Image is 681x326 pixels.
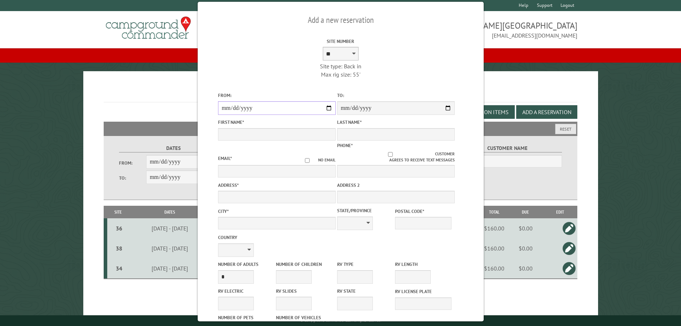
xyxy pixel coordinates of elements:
[218,234,336,241] label: Country
[337,119,455,126] label: Last Name
[218,155,232,161] label: Email
[337,182,455,189] label: Address 2
[453,105,515,119] button: Edit Add-on Items
[130,265,209,272] div: [DATE] - [DATE]
[276,288,332,295] label: RV Slides
[110,265,128,272] div: 34
[296,157,336,163] label: No email
[337,288,394,295] label: RV State
[516,105,577,119] button: Add a Reservation
[337,261,394,268] label: RV Type
[119,175,146,181] label: To:
[480,238,509,258] td: $160.00
[218,208,336,215] label: City
[218,182,336,189] label: Address
[337,92,455,99] label: To:
[480,218,509,238] td: $160.00
[218,314,275,321] label: Number of Pets
[218,13,463,27] h2: Add a new reservation
[509,206,543,218] th: Due
[282,70,399,78] div: Max rig size: 55'
[218,288,275,295] label: RV Electric
[119,144,228,152] label: Dates
[509,218,543,238] td: $0.00
[276,314,332,321] label: Number of Vehicles
[300,318,381,323] small: © Campground Commander LLC. All rights reserved.
[453,144,562,152] label: Customer Name
[110,225,128,232] div: 36
[104,14,193,42] img: Campground Commander
[337,207,394,214] label: State/Province
[218,119,336,126] label: First Name
[395,288,451,295] label: RV License Plate
[543,206,577,218] th: Edit
[130,245,209,252] div: [DATE] - [DATE]
[129,206,210,218] th: Dates
[110,245,128,252] div: 38
[296,158,318,163] input: No email
[480,206,509,218] th: Total
[104,83,578,102] h1: Reservations
[509,238,543,258] td: $0.00
[509,258,543,279] td: $0.00
[119,160,146,166] label: From:
[104,122,578,135] h2: Filters
[395,261,451,268] label: RV Length
[395,208,451,215] label: Postal Code
[345,152,435,157] input: Customer agrees to receive text messages
[337,151,455,163] label: Customer agrees to receive text messages
[337,142,353,149] label: Phone
[276,261,332,268] label: Number of Children
[218,261,275,268] label: Number of Adults
[282,62,399,70] div: Site type: Back in
[107,206,129,218] th: Site
[282,38,399,45] label: Site Number
[480,258,509,279] td: $160.00
[218,92,336,99] label: From:
[130,225,209,232] div: [DATE] - [DATE]
[555,124,576,134] button: Reset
